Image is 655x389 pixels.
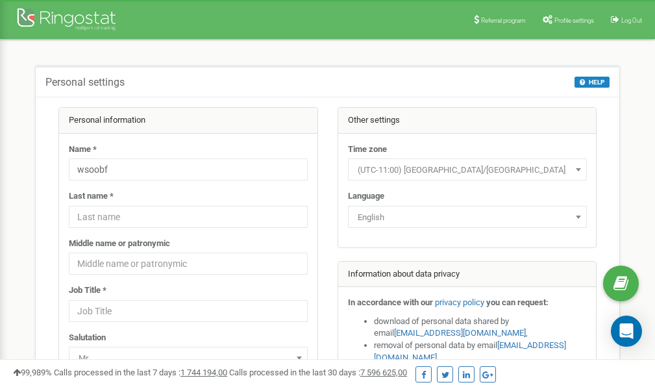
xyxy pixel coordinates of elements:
span: Mr. [73,349,303,368]
label: Time zone [348,144,387,156]
label: Name * [69,144,97,156]
span: Referral program [481,17,526,24]
span: Mr. [69,347,308,369]
u: 7 596 625,00 [360,368,407,377]
div: Open Intercom Messenger [611,316,642,347]
label: Last name * [69,190,114,203]
label: Salutation [69,332,106,344]
input: Job Title [69,300,308,322]
label: Job Title * [69,284,106,297]
u: 1 744 194,00 [180,368,227,377]
label: Language [348,190,384,203]
strong: In accordance with our [348,297,433,307]
strong: you can request: [486,297,549,307]
span: Profile settings [554,17,594,24]
span: (UTC-11:00) Pacific/Midway [348,158,587,181]
label: Middle name or patronymic [69,238,170,250]
h5: Personal settings [45,77,125,88]
input: Last name [69,206,308,228]
div: Personal information [59,108,317,134]
span: Log Out [621,17,642,24]
span: English [348,206,587,228]
a: privacy policy [435,297,484,307]
span: (UTC-11:00) Pacific/Midway [352,161,582,179]
a: [EMAIL_ADDRESS][DOMAIN_NAME] [394,328,526,338]
button: HELP [575,77,610,88]
span: Calls processed in the last 30 days : [229,368,407,377]
span: 99,989% [13,368,52,377]
input: Middle name or patronymic [69,253,308,275]
li: removal of personal data by email , [374,340,587,364]
li: download of personal data shared by email , [374,316,587,340]
span: English [352,208,582,227]
span: Calls processed in the last 7 days : [54,368,227,377]
div: Other settings [338,108,597,134]
div: Information about data privacy [338,262,597,288]
input: Name [69,158,308,181]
